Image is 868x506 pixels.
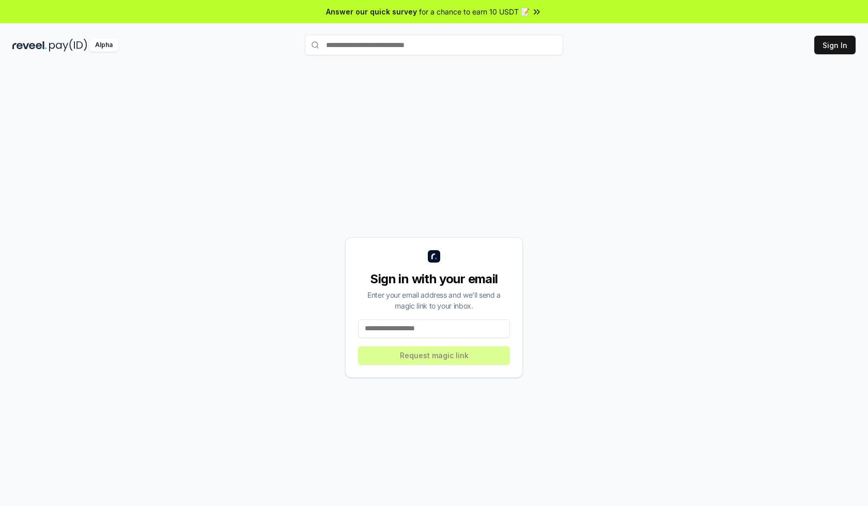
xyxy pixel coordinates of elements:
[326,6,417,17] span: Answer our quick survey
[12,39,47,52] img: reveel_dark
[358,289,510,311] div: Enter your email address and we’ll send a magic link to your inbox.
[89,39,118,52] div: Alpha
[814,36,856,54] button: Sign In
[49,39,87,52] img: pay_id
[358,271,510,287] div: Sign in with your email
[419,6,530,17] span: for a chance to earn 10 USDT 📝
[428,250,440,263] img: logo_small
